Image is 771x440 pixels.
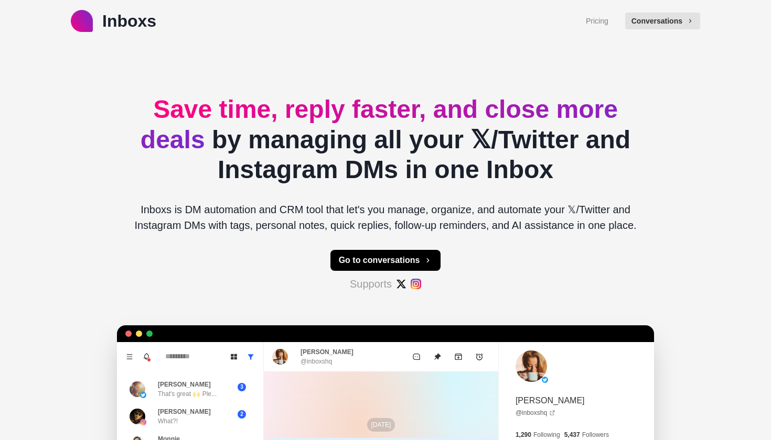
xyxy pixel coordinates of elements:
[238,410,246,419] span: 2
[130,381,145,397] img: picture
[582,430,609,439] p: Followers
[301,347,354,357] p: [PERSON_NAME]
[367,418,395,432] p: [DATE]
[140,392,146,398] img: picture
[125,202,646,233] p: Inboxs is DM automation and CRM tool that let's you manage, organize, and automate your 𝕏/Twitter...
[469,346,490,367] button: Add reminder
[226,348,242,365] button: Board View
[301,357,332,366] p: @inboxshq
[125,94,646,185] h2: by managing all your 𝕏/Twitter and Instagram DMs in one Inbox
[448,346,469,367] button: Archive
[533,430,560,439] p: Following
[516,430,531,439] p: 1,290
[140,419,146,425] img: picture
[158,389,217,399] p: That's great 🙌 Ple...
[586,16,608,27] a: Pricing
[102,8,156,34] p: Inboxs
[71,10,93,32] img: logo
[330,250,441,271] button: Go to conversations
[158,416,178,426] p: What?!
[238,383,246,391] span: 3
[121,348,138,365] button: Menu
[411,279,421,289] img: #
[350,276,392,292] p: Supports
[564,430,580,439] p: 5,437
[138,348,155,365] button: Notifications
[625,13,700,29] button: Conversations
[516,350,547,382] img: picture
[130,409,145,424] img: picture
[272,349,288,365] img: picture
[516,408,555,417] a: @inboxshq
[71,8,156,34] a: logoInboxs
[396,279,406,289] img: #
[242,348,259,365] button: Show all conversations
[516,394,585,407] p: [PERSON_NAME]
[141,95,618,153] span: Save time, reply faster, and close more deals
[158,407,211,416] p: [PERSON_NAME]
[406,346,427,367] button: Mark as unread
[158,380,211,389] p: [PERSON_NAME]
[542,377,548,383] img: picture
[427,346,448,367] button: Unpin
